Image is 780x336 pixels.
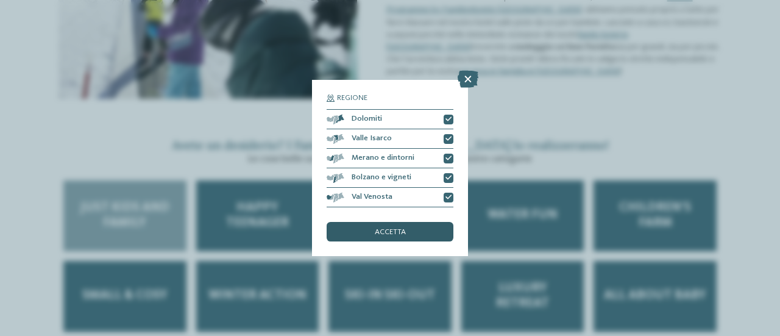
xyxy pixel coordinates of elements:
span: accetta [375,229,406,237]
span: Merano e dintorni [352,154,414,162]
span: Val Venosta [352,193,392,201]
span: Valle Isarco [352,135,392,143]
span: Regione [337,95,367,102]
span: Dolomiti [352,115,382,123]
span: Bolzano e vigneti [352,174,411,182]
